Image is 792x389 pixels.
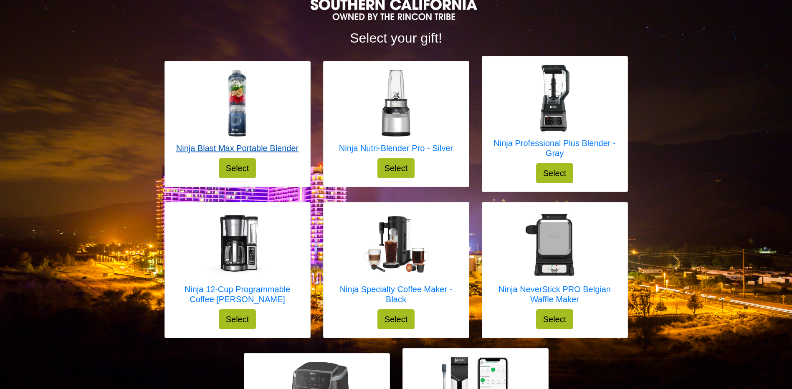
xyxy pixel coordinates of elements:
[491,138,619,158] h5: Ninja Professional Plus Blender - Gray
[339,143,453,153] h5: Ninja Nutri-Blender Pro - Silver
[339,70,453,158] a: Ninja Nutri-Blender Pro - Silver Ninja Nutri-Blender Pro - Silver
[204,211,271,278] img: Ninja 12-Cup Programmable Coffee Brewer
[491,65,619,163] a: Ninja Professional Plus Blender - Gray Ninja Professional Plus Blender - Gray
[491,211,619,309] a: Ninja NeverStick PRO Belgian Waffle Maker Ninja NeverStick PRO Belgian Waffle Maker
[204,70,271,136] img: Ninja Blast Max Portable Blender
[377,309,415,329] button: Select
[377,158,415,178] button: Select
[521,211,588,278] img: Ninja NeverStick PRO Belgian Waffle Maker
[219,158,256,178] button: Select
[521,65,588,131] img: Ninja Professional Plus Blender - Gray
[332,211,461,309] a: Ninja Specialty Coffee Maker - Black Ninja Specialty Coffee Maker - Black
[491,284,619,304] h5: Ninja NeverStick PRO Belgian Waffle Maker
[164,30,628,46] h2: Select your gift!
[362,70,429,136] img: Ninja Nutri-Blender Pro - Silver
[176,70,299,158] a: Ninja Blast Max Portable Blender Ninja Blast Max Portable Blender
[173,284,302,304] h5: Ninja 12-Cup Programmable Coffee [PERSON_NAME]
[536,309,574,329] button: Select
[536,163,574,183] button: Select
[176,143,299,153] h5: Ninja Blast Max Portable Blender
[363,216,430,273] img: Ninja Specialty Coffee Maker - Black
[219,309,256,329] button: Select
[332,284,461,304] h5: Ninja Specialty Coffee Maker - Black
[173,211,302,309] a: Ninja 12-Cup Programmable Coffee Brewer Ninja 12-Cup Programmable Coffee [PERSON_NAME]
